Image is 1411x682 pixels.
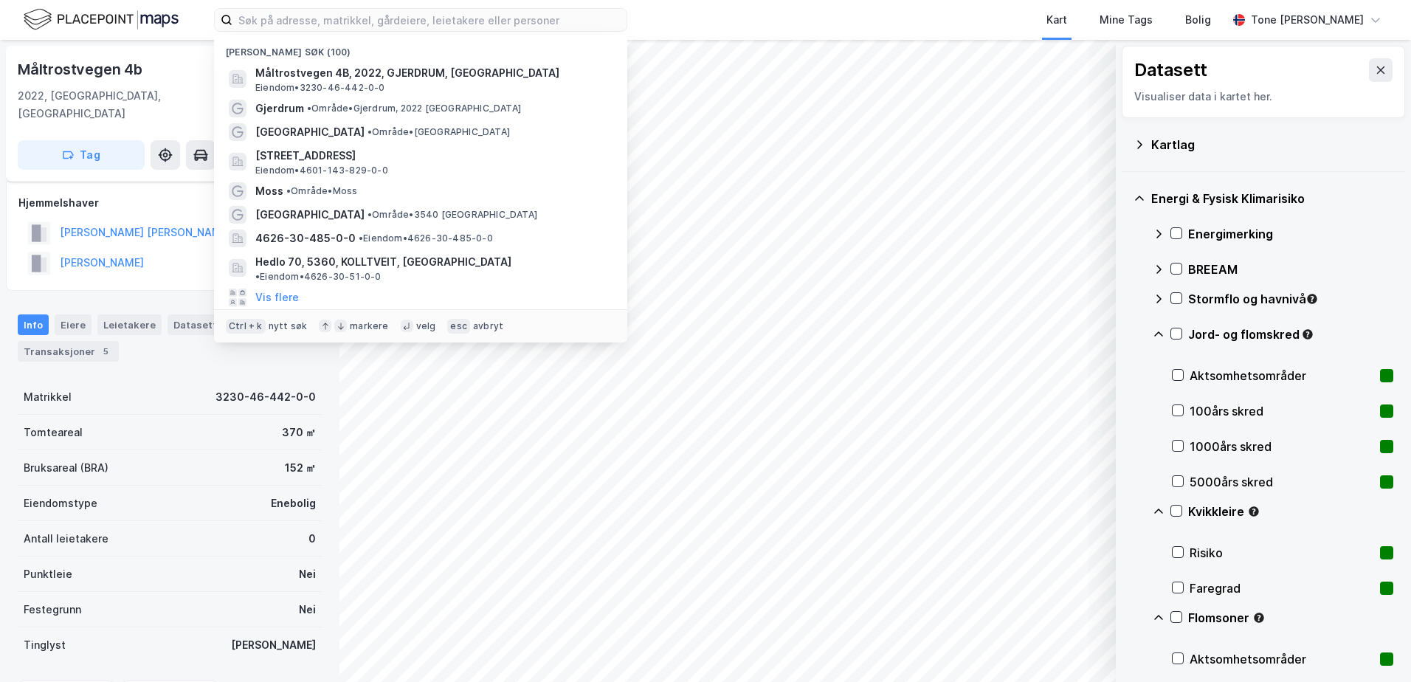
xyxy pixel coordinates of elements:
div: Datasett [1134,58,1207,82]
div: Visualiser data i kartet her. [1134,88,1393,106]
div: esc [447,319,470,334]
span: Moss [255,182,283,200]
span: Gjerdrum [255,100,304,117]
div: Flomsoner [1188,609,1393,627]
span: Eiendom • 4626-30-51-0-0 [255,271,382,283]
span: Måltrostvegen 4B, 2022, GJERDRUM, [GEOGRAPHIC_DATA] [255,64,610,82]
iframe: Chat Widget [1337,611,1411,682]
span: • [286,185,291,196]
div: Tooltip anchor [1252,611,1266,624]
div: 0 [308,530,316,548]
div: Nei [299,565,316,583]
button: Vis flere [255,289,299,306]
div: Matrikkel [24,388,72,406]
div: Antall leietakere [24,530,108,548]
div: Tooltip anchor [1305,292,1319,306]
div: Eiendomstype [24,495,97,512]
span: Område • Gjerdrum, 2022 [GEOGRAPHIC_DATA] [307,103,521,114]
div: Hjemmelshaver [18,194,321,212]
div: Kart [1046,11,1067,29]
div: velg [416,320,436,332]
div: Jord- og flomskred [1188,325,1393,343]
span: • [368,126,372,137]
div: Energi & Fysisk Klimarisiko [1151,190,1393,207]
div: Tone [PERSON_NAME] [1251,11,1364,29]
div: Bruksareal (BRA) [24,459,108,477]
div: 100års skred [1190,402,1374,420]
div: Enebolig [271,495,316,512]
div: markere [350,320,388,332]
div: Aktsomhetsområder [1190,367,1374,385]
div: Tinglyst [24,636,66,654]
div: 5000års skred [1190,473,1374,491]
span: Eiendom • 4601-143-829-0-0 [255,165,388,176]
div: 2022, [GEOGRAPHIC_DATA], [GEOGRAPHIC_DATA] [18,87,240,123]
span: Område • Moss [286,185,357,197]
div: Energimerking [1188,225,1393,243]
div: Leietakere [97,314,162,335]
span: [STREET_ADDRESS] [255,147,610,165]
div: Kartlag [1151,136,1393,154]
div: nytt søk [269,320,308,332]
span: • [368,209,372,220]
div: 3230-46-442-0-0 [215,388,316,406]
div: Måltrostvegen 4b [18,58,145,81]
div: 5 [98,344,113,359]
div: Faregrad [1190,579,1374,597]
span: [GEOGRAPHIC_DATA] [255,206,365,224]
span: • [307,103,311,114]
span: • [359,232,363,244]
div: Punktleie [24,565,72,583]
span: Eiendom • 4626-30-485-0-0 [359,232,493,244]
div: Tooltip anchor [1301,328,1314,341]
div: Datasett [168,314,223,335]
span: Område • [GEOGRAPHIC_DATA] [368,126,510,138]
span: • [255,271,260,282]
div: avbryt [473,320,503,332]
div: BREEAM [1188,261,1393,278]
button: Tag [18,140,145,170]
div: Stormflo og havnivå [1188,290,1393,308]
div: Aktsomhetsområder [1190,650,1374,668]
div: Eiere [55,314,92,335]
div: Risiko [1190,544,1374,562]
div: Info [18,314,49,335]
div: [PERSON_NAME] søk (100) [214,35,627,61]
input: Søk på adresse, matrikkel, gårdeiere, leietakere eller personer [232,9,627,31]
div: Transaksjoner [18,341,119,362]
div: 152 ㎡ [285,459,316,477]
span: [GEOGRAPHIC_DATA] [255,123,365,141]
span: Eiendom • 3230-46-442-0-0 [255,82,385,94]
div: 370 ㎡ [282,424,316,441]
div: Ctrl + k [226,319,266,334]
span: 4626-30-485-0-0 [255,230,356,247]
img: logo.f888ab2527a4732fd821a326f86c7f29.svg [24,7,179,32]
div: Bolig [1185,11,1211,29]
div: Festegrunn [24,601,81,619]
span: Hedlo 70, 5360, KOLLTVEIT, [GEOGRAPHIC_DATA] [255,253,511,271]
div: 1000års skred [1190,438,1374,455]
div: Nei [299,601,316,619]
div: [PERSON_NAME] [231,636,316,654]
div: Tomteareal [24,424,83,441]
div: Tooltip anchor [1247,505,1260,518]
span: Område • 3540 [GEOGRAPHIC_DATA] [368,209,537,221]
div: Mine Tags [1100,11,1153,29]
div: Kvikkleire [1188,503,1393,520]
